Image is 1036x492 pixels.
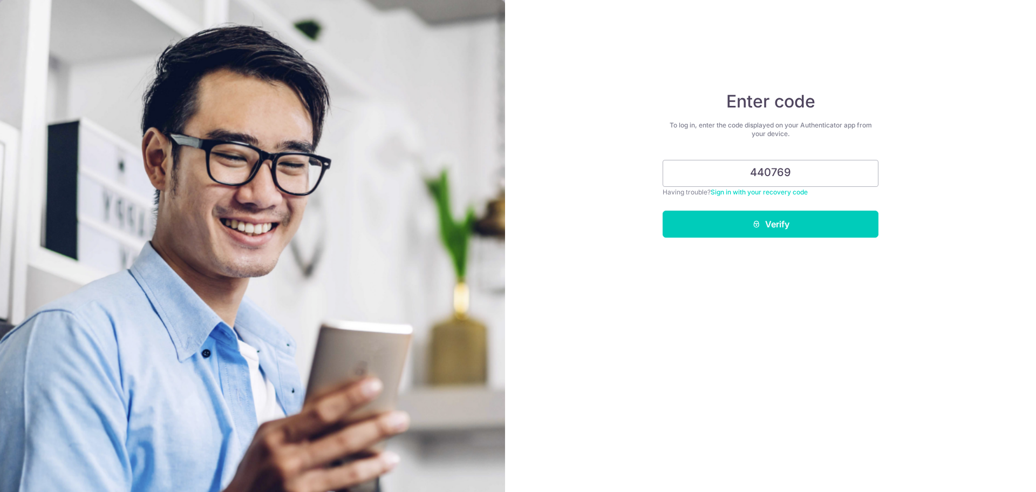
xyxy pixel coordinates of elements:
[663,211,878,238] button: Verify
[663,160,878,187] input: Enter 6 digit code
[663,187,878,198] div: Having trouble?
[711,188,808,196] a: Sign in with your recovery code
[663,121,878,138] div: To log in, enter the code displayed on your Authenticator app from your device.
[663,91,878,112] h4: Enter code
